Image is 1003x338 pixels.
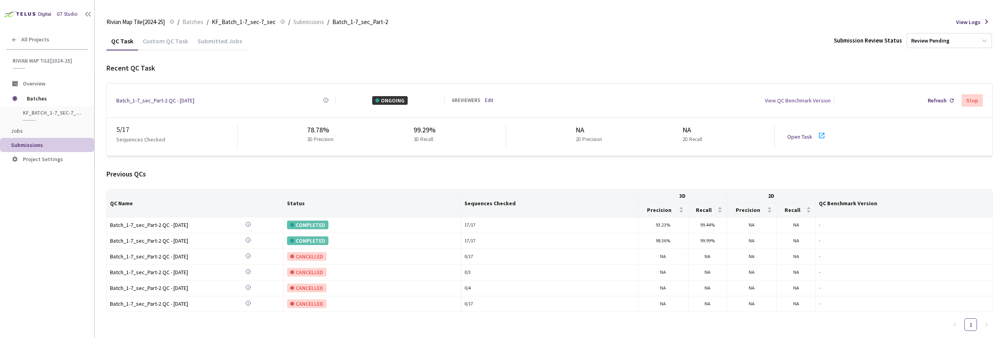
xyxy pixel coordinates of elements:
div: Custom QC Task [138,37,193,50]
div: Stop [966,97,978,104]
td: NA [638,296,688,312]
span: Batch_1-7_sec_Part-2 [332,17,388,27]
td: NA [727,249,777,265]
span: left [953,322,957,327]
a: Open Task [787,133,812,140]
div: ONGOING [372,96,408,105]
th: Precision [727,202,777,217]
a: Submissions [292,17,326,26]
p: 3D Recall [414,136,433,143]
div: 0 / 3 [464,269,635,276]
td: NA [777,217,815,233]
th: Precision [638,202,688,217]
th: QC Benchmark Version [816,189,993,217]
span: Batches [183,17,203,27]
td: NA [727,265,777,280]
td: 99.44% [688,217,727,233]
a: Edit [485,97,493,104]
li: / [207,17,209,27]
p: 3D Precision [307,136,334,143]
div: 78.78% [307,124,337,136]
p: 2D Recall [682,136,702,143]
a: 1 [965,319,977,331]
th: 3D [638,189,727,202]
span: Precision [641,207,677,213]
td: NA [727,217,777,233]
td: NA [777,233,815,249]
div: Review Pending [911,37,949,45]
th: Recall [777,202,815,217]
div: 99.29% [414,124,436,136]
li: Previous Page [949,318,961,331]
td: NA [688,265,727,280]
div: Batch_1-7_sec_Part-2 QC - [DATE] [110,252,220,261]
span: Overview [23,80,45,87]
div: 0 / 17 [464,300,635,308]
span: right [984,322,989,327]
td: NA [638,249,688,265]
span: Precision [730,207,766,213]
div: - [819,269,989,276]
div: 5 / 17 [116,124,237,135]
span: Rivian Map Tile[2024-25] [13,58,83,64]
td: NA [777,265,815,280]
li: Next Page [980,318,993,331]
div: Previous QCs [106,169,993,180]
span: Project Settings [23,156,63,163]
td: NA [688,296,727,312]
td: NA [777,249,815,265]
div: COMPLETED [287,236,328,245]
button: right [980,318,993,331]
div: CANCELLED [287,299,326,308]
li: / [327,17,329,27]
li: / [288,17,290,27]
div: 17 / 17 [464,237,635,245]
span: All Projects [21,36,49,43]
li: 1 [964,318,977,331]
span: KF_Batch_1-7_sec-7_sec [23,110,81,116]
div: 6 REVIEWERS [452,97,480,104]
span: KF_Batch_1-7_sec-7_sec [212,17,276,27]
td: NA [688,280,727,296]
div: Batch_1-7_sec_Part-2 QC - [DATE] [116,96,194,105]
div: Submitted Jobs [193,37,247,50]
a: Batch_1-7_sec_Part-2 QC - [DATE] [110,221,220,230]
td: 93.23% [638,217,688,233]
div: - [819,237,989,245]
th: QC Name [107,189,284,217]
div: NA [682,124,705,136]
div: 0 / 4 [464,284,635,292]
button: left [949,318,961,331]
div: COMPLETED [287,221,328,229]
td: NA [688,249,727,265]
div: GT Studio [57,10,78,18]
td: 98.36% [638,233,688,249]
div: 0 / 17 [464,253,635,260]
td: NA [727,280,777,296]
div: - [819,221,989,229]
span: Jobs [11,127,23,134]
div: - [819,253,989,260]
td: NA [777,280,815,296]
th: Status [284,189,461,217]
div: NA [576,124,605,136]
div: Refresh [928,96,947,105]
li: / [177,17,179,27]
th: 2D [727,189,816,202]
div: - [819,284,989,292]
td: NA [638,265,688,280]
td: NA [638,280,688,296]
span: Recall [692,207,716,213]
span: Batches [27,91,81,106]
div: Batch_1-7_sec_Part-2 QC - [DATE] [110,221,220,229]
td: NA [727,233,777,249]
td: NA [727,296,777,312]
td: 99.99% [688,233,727,249]
td: NA [777,296,815,312]
span: Submissions [11,141,43,149]
a: Batch_1-7_sec_Part-2 QC - [DATE] [110,236,220,245]
span: Rivian Map Tile[2024-25] [106,17,165,27]
div: CANCELLED [287,252,326,261]
span: View Logs [956,18,981,26]
div: QC Task [106,37,138,50]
